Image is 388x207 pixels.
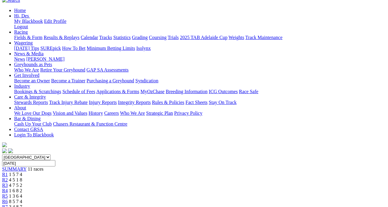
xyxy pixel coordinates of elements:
[87,46,135,51] a: Minimum Betting Limits
[132,35,148,40] a: Grading
[9,177,22,182] span: 4 5 1 8
[14,29,28,35] a: Racing
[62,46,86,51] a: How To Bet
[14,78,50,83] a: Become an Owner
[9,193,22,199] span: 1 3 6 4
[9,188,22,193] span: 1 6 8 2
[49,100,88,105] a: Track Injury Rebate
[14,84,30,89] a: Industry
[99,35,112,40] a: Tracks
[168,35,179,40] a: Trials
[2,199,8,204] a: R6
[2,148,7,153] img: facebook.svg
[229,35,244,40] a: Weights
[14,94,46,99] a: Care & Integrity
[104,111,119,116] a: Careers
[9,183,22,188] span: 4 7 5 2
[14,100,48,105] a: Stewards Reports
[14,40,33,45] a: Wagering
[14,35,42,40] a: Fields & Form
[14,8,26,13] a: Home
[14,116,41,121] a: Bar & Dining
[245,35,282,40] a: Track Maintenance
[9,199,22,204] span: 8 5 7 4
[140,89,165,94] a: MyOzChase
[14,46,385,51] div: Wagering
[89,100,117,105] a: Injury Reports
[2,177,8,182] a: R2
[62,89,95,94] a: Schedule of Fees
[14,13,29,18] span: Hi, Des
[14,67,385,73] div: Greyhounds as Pets
[44,35,79,40] a: Results & Replays
[14,56,385,62] div: News & Media
[2,142,7,147] img: logo-grsa-white.png
[53,121,127,126] a: Chasers Restaurant & Function Centre
[14,24,28,29] a: Logout
[2,183,8,188] a: R3
[14,127,43,132] a: Contact GRSA
[14,121,385,127] div: Bar & Dining
[14,19,385,29] div: Hi, Des
[26,56,64,62] a: [PERSON_NAME]
[14,51,44,56] a: News & Media
[14,19,43,24] a: My Blackbook
[186,100,208,105] a: Fact Sheets
[14,73,39,78] a: Get Involved
[28,166,43,172] span: 11 races
[40,67,85,72] a: Retire Your Greyhound
[88,111,103,116] a: History
[51,78,85,83] a: Become a Trainer
[14,13,30,18] a: Hi, Des
[14,121,52,126] a: Cash Up Your Club
[2,193,8,199] a: R5
[53,111,87,116] a: Vision and Values
[120,111,145,116] a: Who We Are
[2,188,8,193] a: R4
[14,132,54,137] a: Login To Blackbook
[14,67,39,72] a: Who We Are
[136,46,151,51] a: Isolynx
[14,89,385,94] div: Industry
[96,89,139,94] a: Applications & Forms
[209,100,236,105] a: Stay On Track
[14,35,385,40] div: Racing
[180,35,227,40] a: 2025 TAB Adelaide Cup
[239,89,258,94] a: Race Safe
[2,160,55,166] input: Select date
[135,78,158,83] a: Syndication
[87,78,134,83] a: Purchasing a Greyhound
[149,35,167,40] a: Coursing
[174,111,202,116] a: Privacy Policy
[2,172,8,177] a: R1
[166,89,208,94] a: Breeding Information
[14,111,385,116] div: About
[2,166,26,172] a: SUMMARY
[40,46,61,51] a: SUREpick
[14,46,39,51] a: [DATE] Tips
[14,56,25,62] a: News
[113,35,131,40] a: Statistics
[44,19,66,24] a: Edit Profile
[14,62,52,67] a: Greyhounds as Pets
[14,100,385,105] div: Care & Integrity
[146,111,173,116] a: Strategic Plan
[8,148,13,153] img: twitter.svg
[14,89,61,94] a: Bookings & Scratchings
[152,100,184,105] a: Rules & Policies
[87,67,129,72] a: GAP SA Assessments
[118,100,151,105] a: Integrity Reports
[209,89,238,94] a: ICG Outcomes
[14,111,51,116] a: We Love Our Dogs
[81,35,98,40] a: Calendar
[14,105,26,110] a: About
[9,172,22,177] span: 1 5 7 4
[14,78,385,84] div: Get Involved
